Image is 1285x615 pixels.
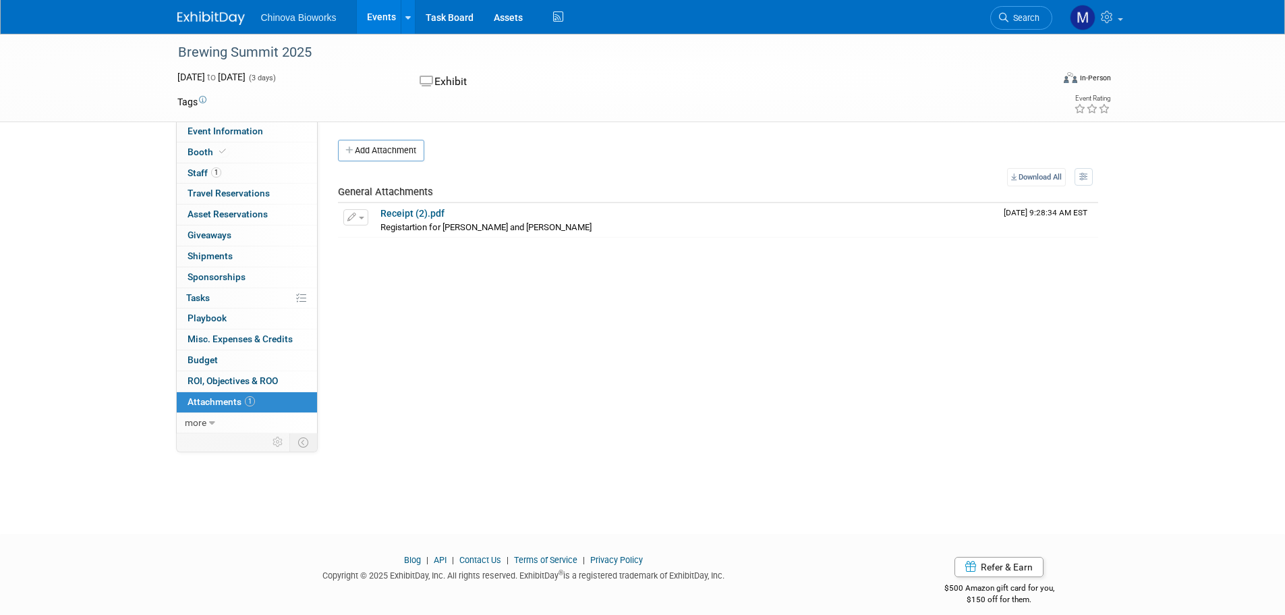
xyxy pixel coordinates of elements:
span: Giveaways [188,230,231,240]
span: Booth [188,146,229,157]
a: Budget [177,350,317,371]
span: Tasks [186,292,210,303]
a: Booth [177,142,317,163]
a: Download All [1007,168,1066,186]
span: Attachments [188,396,255,407]
a: Refer & Earn [954,557,1044,577]
div: Copyright © 2025 ExhibitDay, Inc. All rights reserved. ExhibitDay is a registered trademark of Ex... [177,566,871,582]
span: Misc. Expenses & Credits [188,333,293,344]
a: Staff1 [177,163,317,184]
span: [DATE] [DATE] [177,72,246,82]
div: $150 off for them. [890,594,1108,606]
td: Personalize Event Tab Strip [266,433,290,451]
div: Exhibit [416,70,714,94]
div: ​​Brewing Summit 2025 [173,41,1032,65]
a: ROI, Objectives & ROO [177,371,317,392]
span: more [185,417,206,428]
span: | [423,555,432,565]
a: Blog [404,555,421,565]
a: Privacy Policy [590,555,643,565]
td: Tags [177,95,206,109]
span: Registartion for [PERSON_NAME] and [PERSON_NAME] [380,222,592,232]
span: Upload Timestamp [1004,208,1087,217]
a: Sponsorships [177,267,317,288]
a: Terms of Service [514,555,577,565]
span: Budget [188,354,218,365]
a: Asset Reservations [177,205,317,225]
a: Misc. Expenses & Credits [177,329,317,350]
span: Travel Reservations [188,188,270,198]
a: Contact Us [459,555,501,565]
span: Asset Reservations [188,209,268,219]
span: 1 [245,396,255,406]
span: Event Information [188,126,263,136]
a: Giveaways [177,225,317,246]
span: 1 [211,167,221,178]
a: Search [990,6,1052,30]
span: ROI, Objectives & ROO [188,375,278,386]
a: Receipt (2).pdf [380,208,445,219]
span: (3 days) [248,74,276,82]
td: Upload Timestamp [998,203,1098,237]
span: General Attachments [338,186,433,198]
div: Event Rating [1074,95,1110,102]
img: Marcus Brown [1070,5,1095,30]
a: Tasks [177,288,317,309]
sup: ® [559,569,563,577]
i: Booth reservation complete [219,148,226,155]
span: | [449,555,457,565]
img: Format-Inperson.png [1064,72,1077,83]
span: to [205,72,218,82]
img: ExhibitDay [177,11,245,25]
div: Event Format [973,70,1112,90]
span: Staff [188,167,221,178]
a: Shipments [177,246,317,267]
a: Travel Reservations [177,184,317,204]
div: $500 Amazon gift card for you, [890,574,1108,605]
span: Sponsorships [188,271,246,282]
div: In-Person [1079,73,1111,83]
td: Toggle Event Tabs [289,433,317,451]
span: Search [1008,13,1039,23]
a: more [177,413,317,433]
span: Chinova Bioworks [261,12,337,23]
a: Event Information [177,122,317,142]
a: API [434,555,447,565]
a: Attachments1 [177,392,317,412]
span: | [503,555,512,565]
span: | [579,555,588,565]
span: Shipments [188,250,233,261]
span: Playbook [188,313,227,323]
a: Playbook [177,309,317,329]
button: Add Attachment [338,140,424,161]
